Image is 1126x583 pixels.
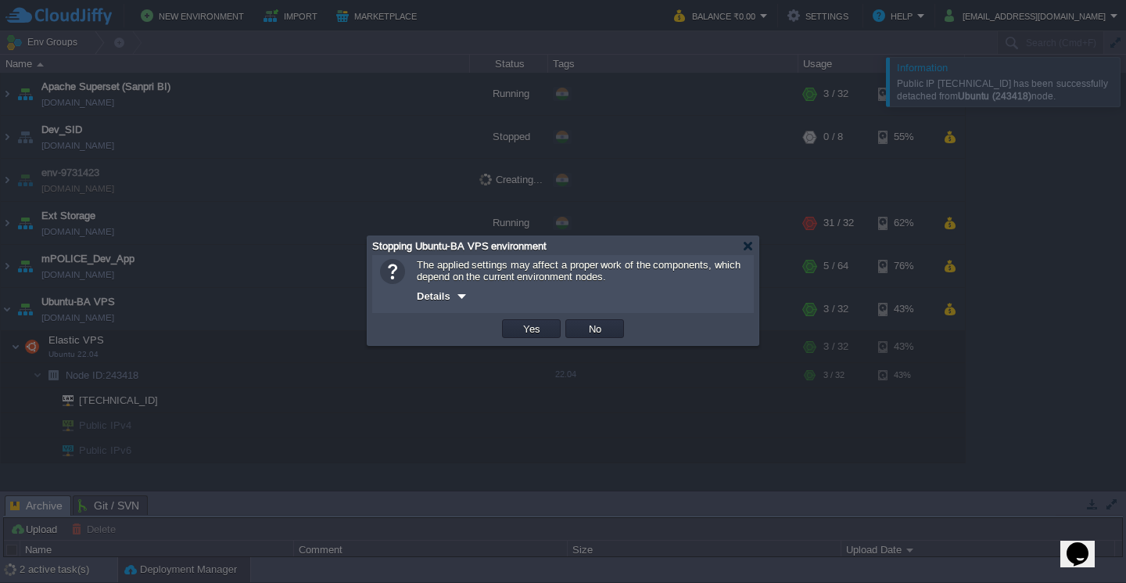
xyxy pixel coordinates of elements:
span: Stopping Ubuntu-BA VPS environment [372,240,547,252]
button: Yes [518,322,545,336]
span: Details [417,290,450,302]
span: The applied settings may affect a proper work of the components, which depend on the current envi... [417,259,741,283]
iframe: chat widget [1060,520,1110,567]
button: No [584,322,606,336]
